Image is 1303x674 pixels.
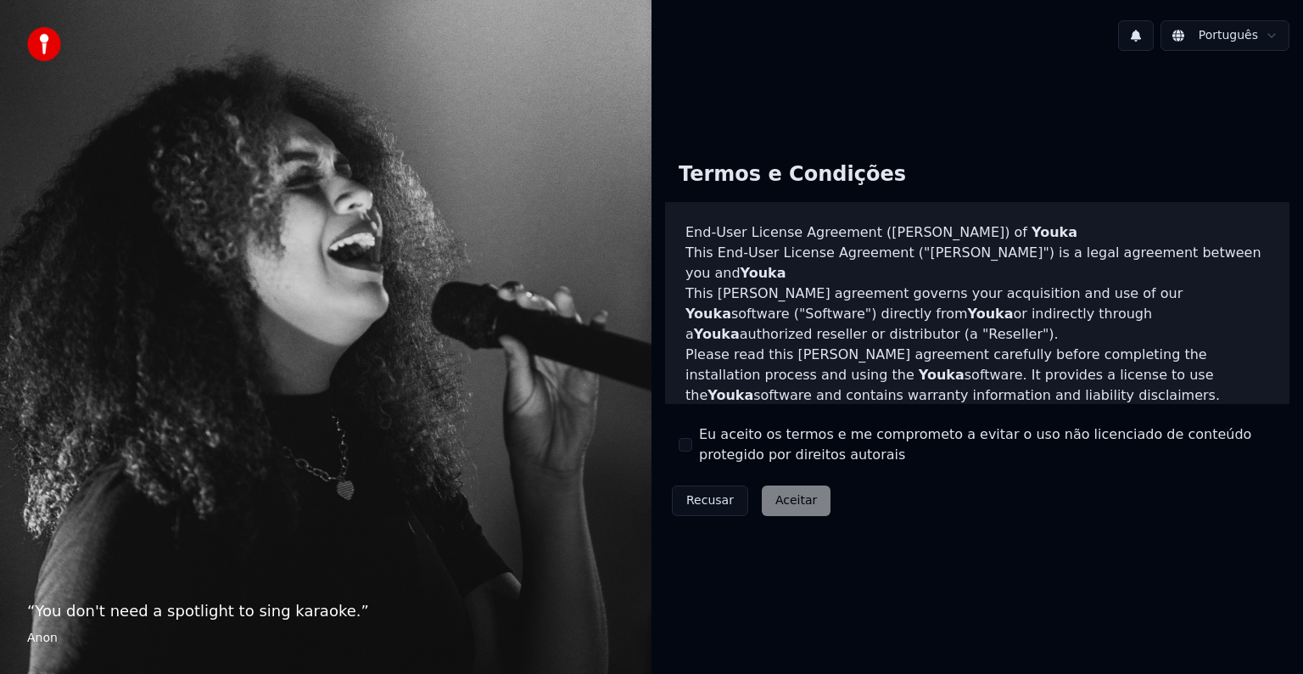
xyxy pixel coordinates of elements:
span: Youka [707,387,753,403]
span: Youka [694,326,740,342]
span: Youka [685,306,731,322]
span: Youka [919,367,965,383]
p: Please read this [PERSON_NAME] agreement carefully before completing the installation process and... [685,345,1269,406]
h3: End-User License Agreement ([PERSON_NAME]) of [685,222,1269,243]
div: Termos e Condições [665,148,920,202]
span: Youka [741,265,786,281]
span: Youka [968,306,1014,322]
p: This [PERSON_NAME] agreement governs your acquisition and use of our software ("Software") direct... [685,284,1269,345]
p: “ You don't need a spotlight to sing karaoke. ” [27,599,624,623]
p: This End-User License Agreement ("[PERSON_NAME]") is a legal agreement between you and [685,243,1269,284]
img: youka [27,27,61,61]
button: Recusar [672,486,748,516]
span: Youka [1032,224,1077,240]
label: Eu aceito os termos e me comprometo a evitar o uso não licenciado de conteúdo protegido por direi... [699,424,1276,465]
footer: Anon [27,630,624,647]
